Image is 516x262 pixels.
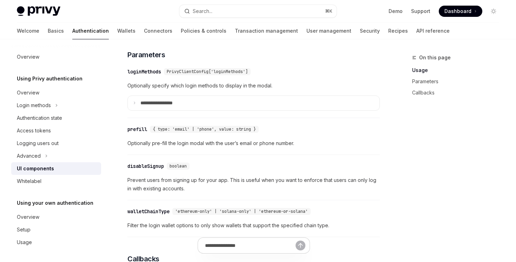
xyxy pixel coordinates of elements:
[17,6,60,16] img: light logo
[439,6,482,17] a: Dashboard
[117,22,135,39] a: Wallets
[17,177,41,185] div: Whitelabel
[306,22,351,39] a: User management
[127,208,170,215] div: walletChainType
[144,22,172,39] a: Connectors
[17,199,93,207] h5: Using your own authentication
[72,22,109,39] a: Authentication
[444,8,471,15] span: Dashboard
[389,8,403,15] a: Demo
[360,22,380,39] a: Security
[11,99,61,112] button: Login methods
[11,211,101,223] a: Overview
[17,101,51,110] div: Login methods
[17,126,51,135] div: Access tokens
[17,225,31,234] div: Setup
[17,22,39,39] a: Welcome
[11,175,101,188] a: Whitelabel
[11,137,101,150] a: Logging users out
[127,163,164,170] div: disableSignup
[488,6,499,17] button: Toggle dark mode
[411,8,430,15] a: Support
[127,50,165,60] span: Parameters
[17,164,54,173] div: UI components
[170,163,187,169] span: boolean
[11,150,51,162] button: Advanced
[193,7,212,15] div: Search...
[17,213,39,221] div: Overview
[11,51,101,63] a: Overview
[11,162,101,175] a: UI components
[11,112,101,124] a: Authentication state
[412,65,505,76] a: Usage
[412,76,505,87] a: Parameters
[235,22,298,39] a: Transaction management
[127,139,380,148] span: Optionally pre-fill the login modal with the user’s email or phone number.
[181,22,226,39] a: Policies & controls
[205,238,296,253] input: Ask a question...
[419,53,451,62] span: On this page
[11,124,101,137] a: Access tokens
[127,221,380,230] span: Filter the login wallet options to only show wallets that support the specified chain type.
[17,53,39,61] div: Overview
[11,86,101,99] a: Overview
[17,114,62,122] div: Authentication state
[17,89,39,97] div: Overview
[296,241,305,250] button: Send message
[325,8,332,14] span: ⌘ K
[11,223,101,236] a: Setup
[17,139,59,148] div: Logging users out
[416,22,450,39] a: API reference
[17,238,32,247] div: Usage
[388,22,408,39] a: Recipes
[127,81,380,90] span: Optionally specify which login methods to display in the modal.
[127,68,161,75] div: loginMethods
[48,22,64,39] a: Basics
[17,74,82,83] h5: Using Privy authentication
[127,176,380,193] span: Prevent users from signing up for your app. This is useful when you want to enforce that users ca...
[179,5,336,18] button: Search...⌘K
[17,152,41,160] div: Advanced
[412,87,505,98] a: Callbacks
[127,126,147,133] div: prefill
[153,126,256,132] span: { type: 'email' | 'phone', value: string }
[175,209,308,214] span: 'ethereum-only' | 'solana-only' | 'ethereum-or-solana'
[11,236,101,249] a: Usage
[167,69,248,74] span: PrivyClientConfig['loginMethods']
